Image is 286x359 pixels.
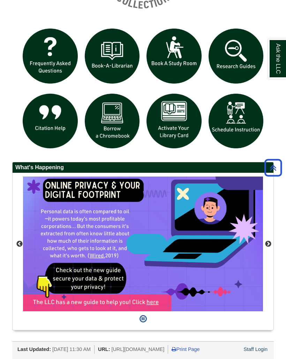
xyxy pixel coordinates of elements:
[143,90,205,152] img: activate Library Card icon links to form to activate student ID into library card
[16,241,23,248] button: Previous
[81,90,143,152] img: Borrow a chromebook icon links to the borrow a chromebook web page
[172,347,176,352] i: Print Page
[52,346,91,352] span: [DATE] 11:30 AM
[111,346,164,352] span: [URL][DOMAIN_NAME]
[81,25,143,87] img: Book a Librarian icon links to book a librarian web page
[13,162,273,173] h2: What's Happening
[262,163,284,172] a: Back to Top
[243,346,268,352] a: Staff Login
[172,346,200,352] a: Print Page
[19,90,81,152] img: citation help icon links to citation help guide page
[23,177,263,311] div: This box contains rotating images
[98,346,110,352] span: URL:
[137,311,149,327] button: Pause
[19,25,267,155] div: slideshow
[143,25,205,87] img: book a study room icon links to book a study room web page
[205,25,267,87] img: Research Guides icon links to research guides web page
[265,241,272,248] button: Next
[17,346,51,352] span: Last Updated:
[205,90,267,152] img: For faculty. Schedule Library Instruction icon links to form.
[19,25,81,87] img: frequently asked questions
